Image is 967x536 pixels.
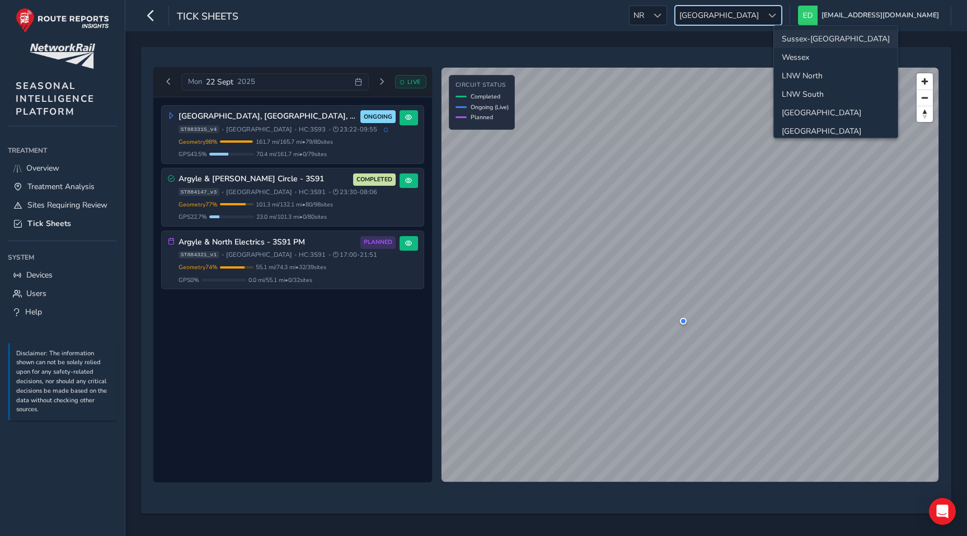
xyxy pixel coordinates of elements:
div: Central Scotland, Fife, Borders 3S93 Vehicle: 054 Speed: 40.7 mph Time: 04:00:25 [680,318,687,325]
span: Geometry 74 % [179,263,218,271]
span: ST883315_v4 [179,125,219,133]
div: System [8,249,117,266]
a: Treatment Analysis [8,177,117,196]
span: 23:30 - 08:06 [333,188,377,196]
span: 101.3 mi / 132.1 mi • 80 / 98 sites [256,200,333,209]
span: Geometry 77 % [179,200,218,209]
li: LNW South [774,85,898,104]
li: Wales [774,122,898,140]
span: ST884147_v3 [179,188,219,196]
span: SEASONAL INTELLIGENCE PLATFORM [16,79,95,118]
button: Zoom in [917,73,933,90]
span: Tick Sheets [27,218,71,229]
h3: Argyle & [PERSON_NAME] Circle - 3S91 [179,175,350,184]
span: • [328,126,331,133]
span: 161.7 mi / 165.7 mi • 79 / 80 sites [256,138,333,146]
span: Geometry 98 % [179,138,218,146]
a: Tick Sheets [8,214,117,233]
span: HC: 3S93 [299,125,326,134]
span: [GEOGRAPHIC_DATA] [226,251,292,259]
li: Sussex-Kent [774,30,898,48]
span: LIVE [407,78,421,86]
span: GPS 22.7 % [179,213,207,221]
span: • [294,126,297,133]
span: • [222,252,224,258]
a: Sites Requiring Review [8,196,117,214]
span: HC: 3S91 [299,251,326,259]
span: GPS 43.5 % [179,150,207,158]
span: 22 Sept [206,77,233,87]
h3: [GEOGRAPHIC_DATA], [GEOGRAPHIC_DATA], [GEOGRAPHIC_DATA] 3S93 [179,112,357,121]
span: ONGOING [364,112,392,121]
span: 23.0 mi / 101.3 mi • 0 / 80 sites [256,213,327,221]
span: 55.1 mi / 74.3 mi • 32 / 39 sites [256,263,326,271]
span: Overview [26,163,59,173]
a: Users [8,284,117,303]
span: Users [26,288,46,299]
span: • [222,189,224,195]
li: Wessex [774,48,898,67]
span: • [222,126,224,133]
button: Next day [373,75,391,89]
span: NR [630,6,648,25]
span: Tick Sheets [177,10,238,25]
span: Completed [471,92,500,101]
h3: Argyle & North Electrics - 3S91 PM [179,238,357,247]
span: Help [25,307,42,317]
a: Overview [8,159,117,177]
span: Devices [26,270,53,280]
span: PLANNED [364,238,392,247]
span: COMPLETED [356,175,392,184]
span: 2025 [237,77,255,87]
span: Sites Requiring Review [27,200,107,210]
span: [GEOGRAPHIC_DATA] [226,188,292,196]
span: [GEOGRAPHIC_DATA] [675,6,763,25]
a: Devices [8,266,117,284]
span: 23:22 - 09:55 [333,125,377,134]
a: Help [8,303,117,321]
canvas: Map [442,68,938,482]
button: Previous day [159,75,178,89]
button: [EMAIL_ADDRESS][DOMAIN_NAME] [798,6,943,25]
button: Zoom out [917,90,933,106]
div: Open Intercom Messenger [929,498,956,525]
img: customer logo [30,44,95,69]
span: • [328,189,331,195]
span: HC: 3S91 [299,188,326,196]
img: rr logo [16,8,109,33]
span: Ongoing (Live) [471,103,509,111]
img: diamond-layout [798,6,818,25]
h4: Circuit Status [456,82,509,89]
li: North and East [774,104,898,122]
span: 17:00 - 21:51 [333,251,377,259]
span: • [328,252,331,258]
span: 70.4 mi / 161.7 mi • 0 / 79 sites [256,150,327,158]
span: [GEOGRAPHIC_DATA] [226,125,292,134]
span: Treatment Analysis [27,181,95,192]
span: 0.0 mi / 55.1 mi • 0 / 32 sites [248,276,312,284]
span: [EMAIL_ADDRESS][DOMAIN_NAME] [822,6,939,25]
li: LNW North [774,67,898,85]
div: Treatment [8,142,117,159]
span: • [294,189,297,195]
button: Reset bearing to north [917,106,933,122]
span: Planned [471,113,493,121]
span: GPS 0 % [179,276,199,284]
span: • [294,252,297,258]
span: ST884321_v1 [179,251,219,259]
span: Mon [188,77,202,87]
p: Disclaimer: The information shown can not be solely relied upon for any safety-related decisions,... [16,349,111,415]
